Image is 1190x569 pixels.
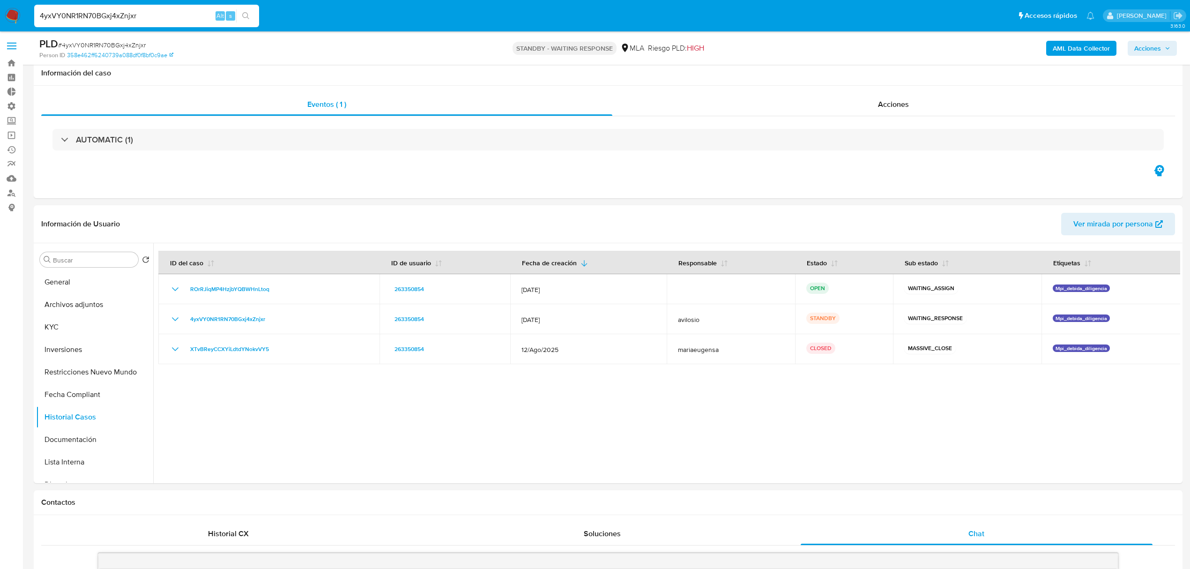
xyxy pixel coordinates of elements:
[878,99,909,110] span: Acciones
[1117,11,1170,20] p: andres.vilosio@mercadolibre.com
[620,43,644,53] div: MLA
[36,338,153,361] button: Inversiones
[39,51,65,60] b: Person ID
[968,528,984,539] span: Chat
[513,42,617,55] p: STANDBY - WAITING RESPONSE
[648,43,704,53] span: Riesgo PLD:
[39,36,58,51] b: PLD
[1046,41,1116,56] button: AML Data Collector
[1173,11,1183,21] a: Salir
[208,528,249,539] span: Historial CX
[34,10,259,22] input: Buscar usuario o caso...
[76,135,133,145] h3: AUTOMATIC (1)
[36,383,153,406] button: Fecha Compliant
[52,129,1164,150] div: AUTOMATIC (1)
[216,11,224,20] span: Alt
[36,316,153,338] button: KYC
[36,271,153,293] button: General
[307,99,346,110] span: Eventos ( 1 )
[229,11,232,20] span: s
[41,219,120,229] h1: Información de Usuario
[41,498,1175,507] h1: Contactos
[1025,11,1077,21] span: Accesos rápidos
[41,68,1175,78] h1: Información del caso
[584,528,621,539] span: Soluciones
[1086,12,1094,20] a: Notificaciones
[36,293,153,316] button: Archivos adjuntos
[236,9,255,22] button: search-icon
[36,451,153,473] button: Lista Interna
[142,256,149,266] button: Volver al orden por defecto
[67,51,173,60] a: 358e462ff6240739a088df0f8bf0c9ae
[53,256,134,264] input: Buscar
[1134,41,1161,56] span: Acciones
[36,428,153,451] button: Documentación
[44,256,51,263] button: Buscar
[1053,41,1110,56] b: AML Data Collector
[36,361,153,383] button: Restricciones Nuevo Mundo
[36,473,153,496] button: Direcciones
[1128,41,1177,56] button: Acciones
[36,406,153,428] button: Historial Casos
[1061,213,1175,235] button: Ver mirada por persona
[1073,213,1153,235] span: Ver mirada por persona
[58,40,146,50] span: # 4yxVY0NR1RN70BGxj4xZnjxr
[687,43,704,53] span: HIGH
